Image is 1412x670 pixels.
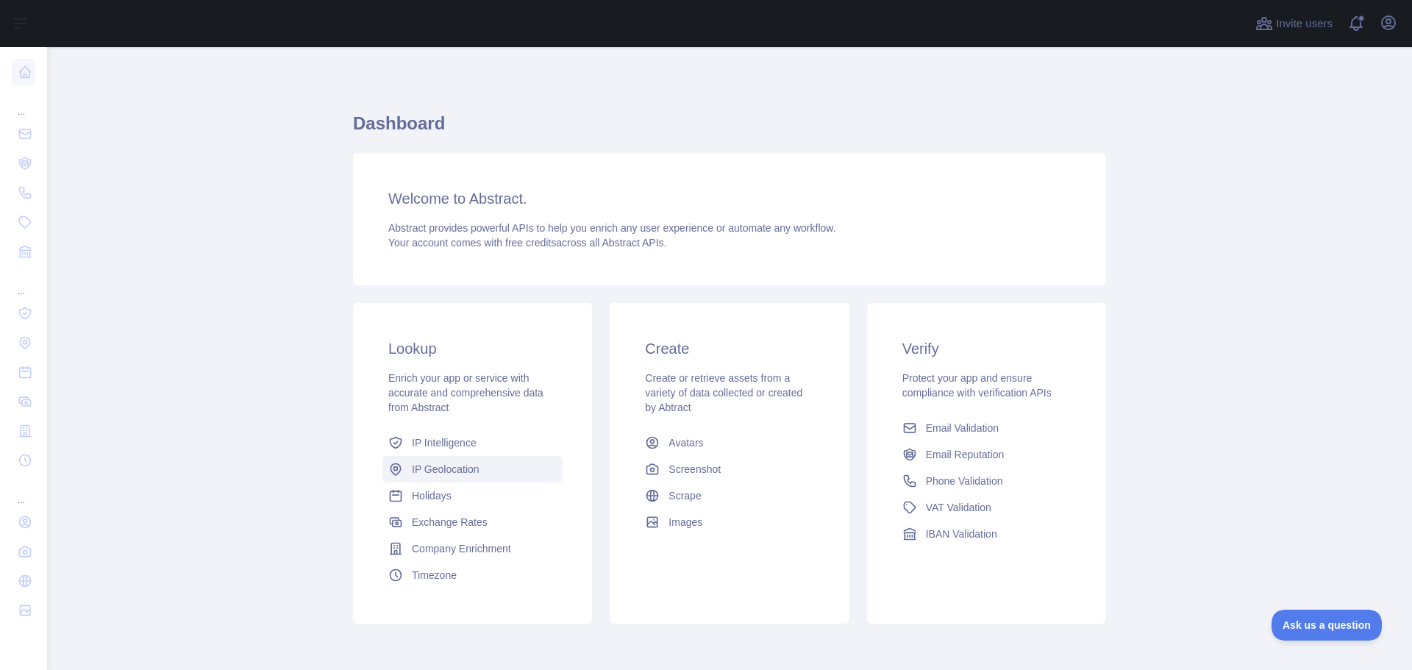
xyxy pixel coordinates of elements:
span: VAT Validation [926,500,991,515]
span: Company Enrichment [412,541,511,556]
span: Screenshot [668,462,721,477]
span: Your account comes with across all Abstract APIs. [388,237,666,249]
span: free credits [505,237,556,249]
a: VAT Validation [896,494,1077,521]
span: Scrape [668,488,701,503]
a: Screenshot [639,456,819,482]
h3: Welcome to Abstract. [388,188,1071,209]
a: Company Enrichment [382,535,563,562]
a: IP Geolocation [382,456,563,482]
span: Invite users [1276,15,1333,32]
button: Invite users [1252,12,1336,35]
a: Avatars [639,430,819,456]
a: Email Validation [896,415,1077,441]
a: Exchange Rates [382,509,563,535]
a: Email Reputation [896,441,1077,468]
span: Holidays [412,488,452,503]
a: IP Intelligence [382,430,563,456]
span: Timezone [412,568,457,582]
h1: Dashboard [353,112,1106,147]
span: Email Reputation [926,447,1005,462]
h3: Verify [902,338,1071,359]
span: Images [668,515,702,530]
div: ... [12,88,35,118]
span: Exchange Rates [412,515,488,530]
span: Create or retrieve assets from a variety of data collected or created by Abtract [645,372,802,413]
div: ... [12,268,35,297]
span: IP Intelligence [412,435,477,450]
span: Abstract provides powerful APIs to help you enrich any user experience or automate any workflow. [388,222,836,234]
span: IP Geolocation [412,462,479,477]
span: Protect your app and ensure compliance with verification APIs [902,372,1052,399]
a: Scrape [639,482,819,509]
a: Phone Validation [896,468,1077,494]
span: Avatars [668,435,703,450]
span: Phone Validation [926,474,1003,488]
h3: Create [645,338,813,359]
span: IBAN Validation [926,527,997,541]
a: IBAN Validation [896,521,1077,547]
iframe: Toggle Customer Support [1272,610,1383,641]
a: Images [639,509,819,535]
span: Email Validation [926,421,999,435]
h3: Lookup [388,338,557,359]
div: ... [12,477,35,506]
a: Timezone [382,562,563,588]
span: Enrich your app or service with accurate and comprehensive data from Abstract [388,372,543,413]
a: Holidays [382,482,563,509]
